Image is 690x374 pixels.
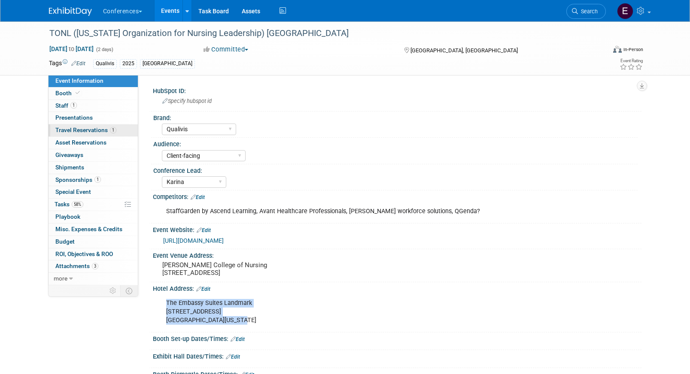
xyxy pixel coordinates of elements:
span: Presentations [55,114,93,121]
div: The Embassy Suites Landmark [STREET_ADDRESS] [GEOGRAPHIC_DATA][US_STATE] [160,295,547,329]
div: Exhibit Hall Dates/Times: [153,350,641,361]
a: Travel Reservations1 [49,124,138,136]
span: Giveaways [55,151,83,158]
a: Misc. Expenses & Credits [49,223,138,235]
a: Event Information [49,75,138,87]
span: [GEOGRAPHIC_DATA], [GEOGRAPHIC_DATA] [410,47,518,54]
span: Tasks [55,201,83,208]
div: TONL ([US_STATE] Organization for Nursing Leadership) [GEOGRAPHIC_DATA] [46,26,593,41]
span: 1 [110,127,116,133]
a: Edit [191,194,205,200]
a: Sponsorships1 [49,174,138,186]
span: Sponsorships [55,176,101,183]
span: 1 [94,176,101,183]
span: to [67,45,76,52]
span: Shipments [55,164,84,171]
div: Event Website: [153,223,641,235]
a: Booth [49,87,138,100]
div: Event Venue Address: [153,249,641,260]
a: Shipments [49,162,138,174]
div: Competitors: [153,190,641,202]
img: Erin Anderson [617,3,633,19]
td: Tags [49,59,85,69]
td: Toggle Event Tabs [120,285,138,296]
a: [URL][DOMAIN_NAME] [163,237,224,244]
span: (2 days) [95,47,113,52]
a: ROI, Objectives & ROO [49,248,138,260]
img: Format-Inperson.png [613,46,622,53]
span: Asset Reservations [55,139,106,146]
span: more [54,275,67,282]
pre: [PERSON_NAME] College of Nursing [STREET_ADDRESS] [162,261,347,277]
div: 2025 [120,59,137,68]
div: Booth Set-up Dates/Times: [153,332,641,344]
span: Booth [55,90,82,97]
span: Budget [55,238,75,245]
a: Playbook [49,211,138,223]
div: In-Person [623,46,643,53]
div: Brand: [153,112,638,122]
a: Special Event [49,186,138,198]
span: Travel Reservations [55,127,116,133]
a: Edit [197,227,211,233]
i: Booth reservation complete [76,90,80,95]
a: Edit [226,354,240,360]
a: Presentations [49,112,138,124]
span: ROI, Objectives & ROO [55,250,113,257]
a: Tasks58% [49,199,138,211]
a: Asset Reservations [49,137,138,149]
div: Event Rating [620,59,643,63]
a: Edit [196,286,210,292]
span: Staff [55,102,77,109]
a: Attachments3 [49,260,138,272]
td: Personalize Event Tab Strip [106,285,121,296]
span: [DATE] [DATE] [49,45,94,53]
span: Misc. Expenses & Credits [55,226,122,232]
a: Budget [49,236,138,248]
span: Playbook [55,213,80,220]
div: Conference Lead: [153,164,638,175]
a: Staff1 [49,100,138,112]
span: 1 [70,102,77,109]
a: more [49,273,138,285]
img: ExhibitDay [49,7,92,16]
span: 3 [92,263,98,269]
div: Hotel Address: [153,282,641,293]
button: Committed [201,45,252,54]
span: Event Information [55,77,103,84]
a: Search [566,4,606,19]
span: Specify hubspot id [162,98,212,104]
div: Qualivis [93,59,117,68]
div: [GEOGRAPHIC_DATA] [140,59,195,68]
span: Special Event [55,188,91,195]
a: Giveaways [49,149,138,161]
div: StaffGarden by Ascend Learning, Avant Healthcare Professionals, [PERSON_NAME] workforce solutions... [160,203,547,220]
a: Edit [71,60,85,66]
div: Event Format [555,45,644,57]
span: Search [578,8,598,15]
div: Audience: [153,138,638,148]
a: Edit [231,336,245,342]
span: 58% [72,201,83,208]
div: HubSpot ID: [153,84,641,95]
span: Attachments [55,262,98,269]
